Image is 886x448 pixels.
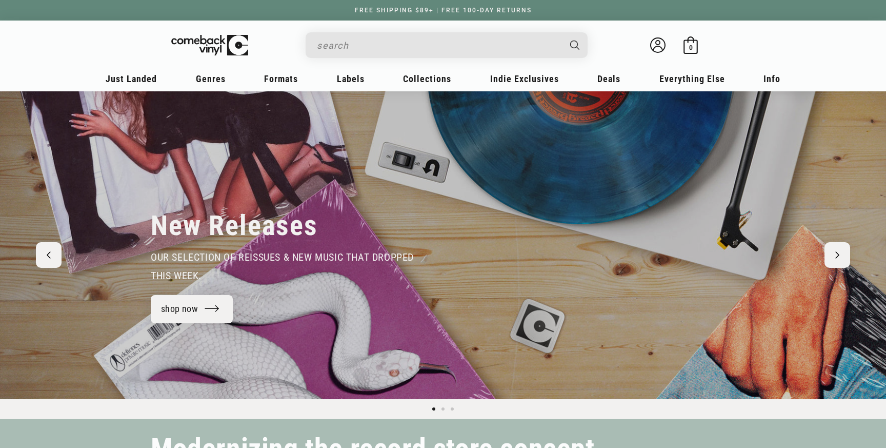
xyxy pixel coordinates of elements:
[438,404,448,414] button: Load slide 2 of 3
[403,73,451,84] span: Collections
[597,73,620,84] span: Deals
[151,295,233,323] a: shop now
[448,404,457,414] button: Load slide 3 of 3
[561,32,589,58] button: Search
[317,35,560,56] input: search
[306,32,588,58] div: Search
[151,209,318,243] h2: New Releases
[490,73,559,84] span: Indie Exclusives
[36,242,62,268] button: Previous slide
[151,251,414,282] span: our selection of reissues & new music that dropped this week.
[264,73,298,84] span: Formats
[689,44,693,51] span: 0
[337,73,365,84] span: Labels
[345,7,542,14] a: FREE SHIPPING $89+ | FREE 100-DAY RETURNS
[824,242,850,268] button: Next slide
[659,73,725,84] span: Everything Else
[196,73,226,84] span: Genres
[106,73,157,84] span: Just Landed
[429,404,438,414] button: Load slide 1 of 3
[763,73,780,84] span: Info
